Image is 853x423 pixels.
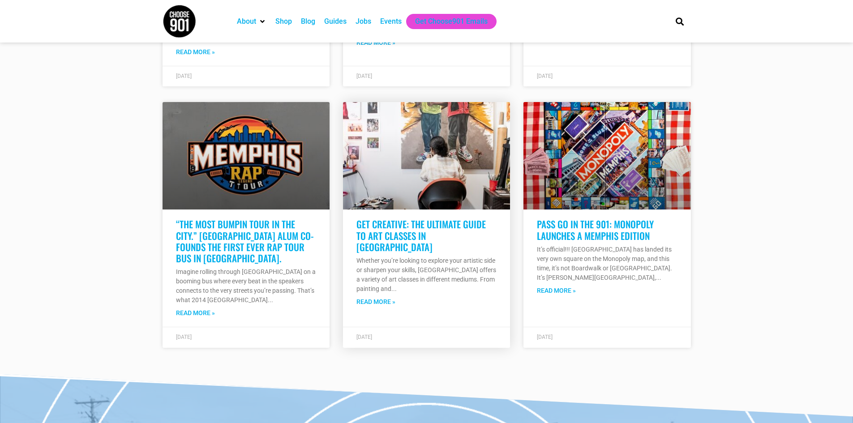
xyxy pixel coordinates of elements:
div: Search [672,14,687,29]
a: Read more about Get Creative: The Ultimate Guide to Art Classes in Memphis [356,297,395,307]
span: [DATE] [176,334,192,340]
a: Events [380,16,402,27]
a: An artist sits in a chair painting a large portrait of two young musicians playing brass instrume... [343,102,510,209]
p: It’s official!!! [GEOGRAPHIC_DATA] has landed its very own square on the Monopoly map, and this t... [537,245,677,282]
nav: Main nav [232,14,660,29]
a: Jobs [356,16,371,27]
span: [DATE] [176,73,192,79]
span: [DATE] [356,73,372,79]
a: About [237,16,256,27]
a: Read more about “The most bumpin tour in the city.” Soulsville Charter School alum co-founds the ... [176,308,215,318]
div: About [232,14,271,29]
a: Get Choose901 Emails [415,16,488,27]
a: Read more about Experiencing Big K.R.I.T. at Overton Park Shell (Spoiler Alert: It was a time!) [176,47,215,57]
a: Guides [324,16,347,27]
a: Pass Go in the 901: Monopoly Launches a Memphis Edition [537,217,654,242]
p: Whether you’re looking to explore your artistic side or sharpen your skills, [GEOGRAPHIC_DATA] of... [356,256,497,294]
a: Read more about Pass Go in the 901: Monopoly Launches a Memphis Edition [537,286,576,295]
span: [DATE] [356,334,372,340]
a: Read more about LEGENDS LIVE HERE: A NIGHT OF ART, MUSIC & MEMPHIS MAGIC FOR A CAUSE [356,38,395,47]
span: [DATE] [537,334,553,340]
a: Get Creative: The Ultimate Guide to Art Classes in [GEOGRAPHIC_DATA] [356,217,486,253]
a: Shop [275,16,292,27]
a: “The most bumpin tour in the city.” [GEOGRAPHIC_DATA] alum co-founds the first ever rap tour bus ... [176,217,314,265]
a: Blog [301,16,315,27]
span: [DATE] [537,73,553,79]
p: Imagine rolling through [GEOGRAPHIC_DATA] on a booming bus where every beat in the speakers conne... [176,267,316,305]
